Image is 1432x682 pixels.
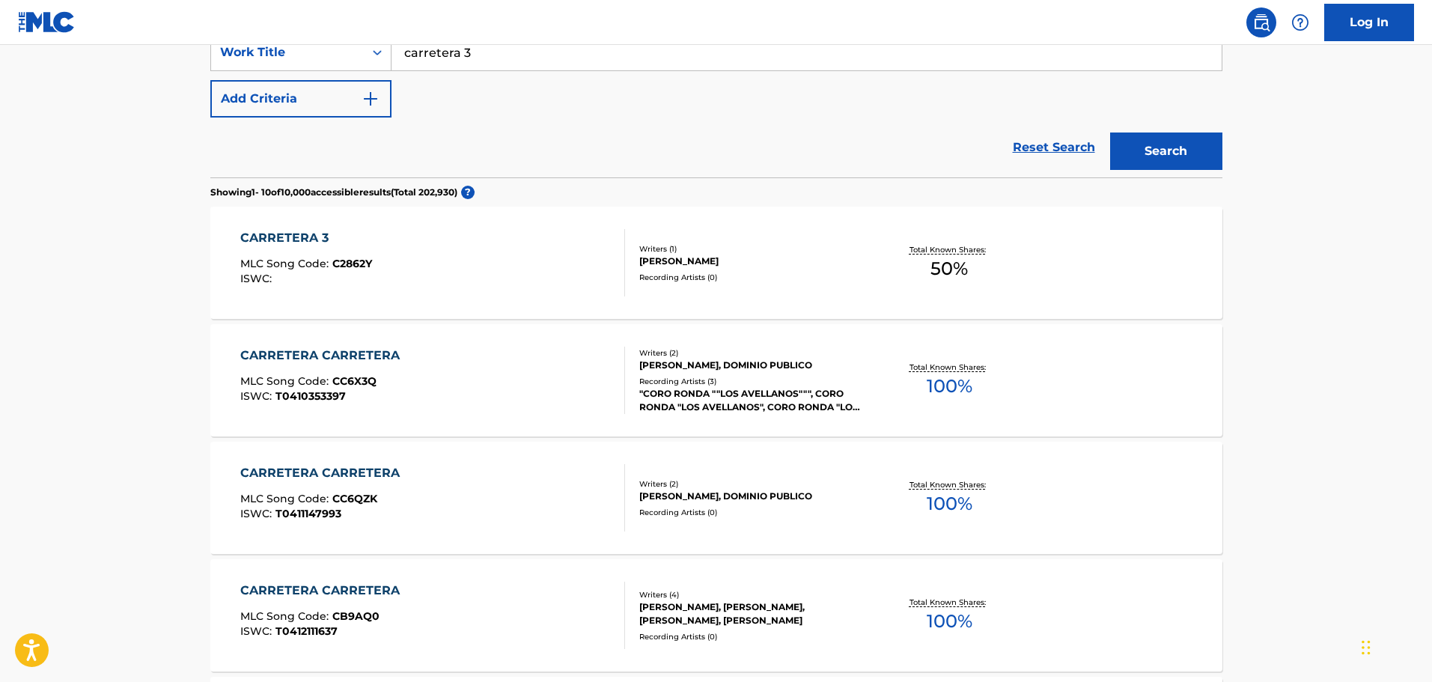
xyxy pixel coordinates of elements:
[240,492,332,505] span: MLC Song Code :
[275,389,346,403] span: T0410353397
[210,442,1222,554] a: CARRETERA CARRETERAMLC Song Code:CC6QZKISWC:T0411147993Writers (2)[PERSON_NAME], DOMINIO PUBLICOR...
[332,492,377,505] span: CC6QZK
[639,507,865,518] div: Recording Artists ( 0 )
[275,507,341,520] span: T0411147993
[240,507,275,520] span: ISWC :
[332,609,380,623] span: CB9AQ0
[275,624,338,638] span: T0412111637
[461,186,475,199] span: ?
[910,597,990,608] p: Total Known Shares:
[927,373,972,400] span: 100 %
[910,479,990,490] p: Total Known Shares:
[210,207,1222,319] a: CARRETERA 3MLC Song Code:C2862YISWC:Writers (1)[PERSON_NAME]Recording Artists (0)Total Known Shar...
[639,631,865,642] div: Recording Artists ( 0 )
[927,490,972,517] span: 100 %
[639,347,865,359] div: Writers ( 2 )
[240,389,275,403] span: ISWC :
[1357,610,1432,682] iframe: Chat Widget
[1110,133,1222,170] button: Search
[1324,4,1414,41] a: Log In
[639,387,865,414] div: "CORO RONDA ""LOS AVELLANOS""", CORO RONDA "LOS AVELLANOS", CORO RONDA "LOS AVELLANOS"
[639,272,865,283] div: Recording Artists ( 0 )
[639,589,865,600] div: Writers ( 4 )
[1357,610,1432,682] div: Widget de chat
[210,186,457,199] p: Showing 1 - 10 of 10,000 accessible results (Total 202,930 )
[639,478,865,490] div: Writers ( 2 )
[930,255,968,282] span: 50 %
[210,34,1222,177] form: Search Form
[332,374,377,388] span: CC6X3Q
[332,257,372,270] span: C2862Y
[1246,7,1276,37] a: Public Search
[210,80,391,118] button: Add Criteria
[1252,13,1270,31] img: search
[639,490,865,503] div: [PERSON_NAME], DOMINIO PUBLICO
[362,90,380,108] img: 9d2ae6d4665cec9f34b9.svg
[639,376,865,387] div: Recording Artists ( 3 )
[240,609,332,623] span: MLC Song Code :
[210,559,1222,672] a: CARRETERA CARRETERAMLC Song Code:CB9AQ0ISWC:T0412111637Writers (4)[PERSON_NAME], [PERSON_NAME], [...
[240,464,407,482] div: CARRETERA CARRETERA
[210,324,1222,436] a: CARRETERA CARRETERAMLC Song Code:CC6X3QISWC:T0410353397Writers (2)[PERSON_NAME], DOMINIO PUBLICOR...
[910,244,990,255] p: Total Known Shares:
[240,272,275,285] span: ISWC :
[639,600,865,627] div: [PERSON_NAME], [PERSON_NAME], [PERSON_NAME], [PERSON_NAME]
[240,624,275,638] span: ISWC :
[639,243,865,255] div: Writers ( 1 )
[1005,131,1103,164] a: Reset Search
[240,229,372,247] div: CARRETERA 3
[240,582,407,600] div: CARRETERA CARRETERA
[1362,625,1371,670] div: Arrastrar
[240,257,332,270] span: MLC Song Code :
[240,374,332,388] span: MLC Song Code :
[1285,7,1315,37] div: Help
[18,11,76,33] img: MLC Logo
[220,43,355,61] div: Work Title
[639,359,865,372] div: [PERSON_NAME], DOMINIO PUBLICO
[910,362,990,373] p: Total Known Shares:
[639,255,865,268] div: [PERSON_NAME]
[1291,13,1309,31] img: help
[927,608,972,635] span: 100 %
[240,347,407,365] div: CARRETERA CARRETERA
